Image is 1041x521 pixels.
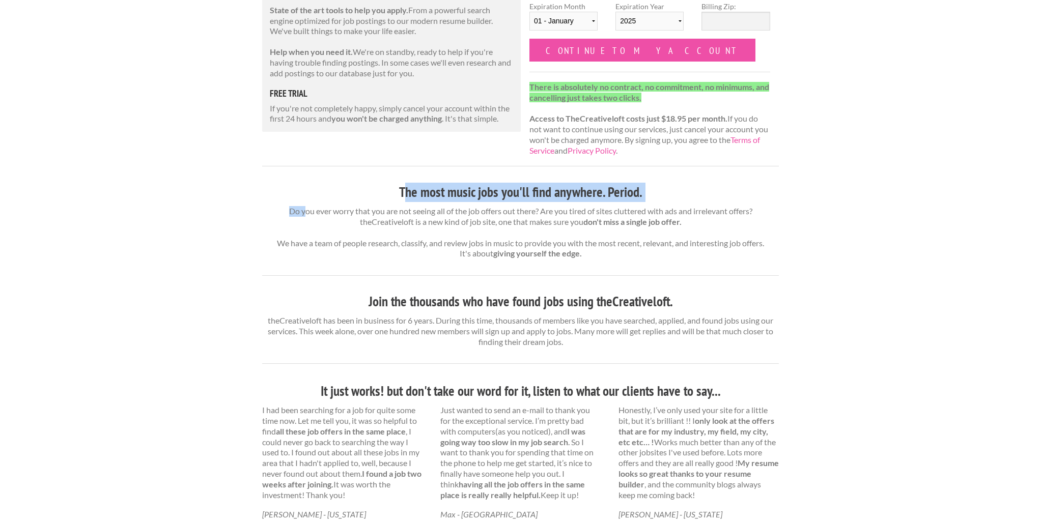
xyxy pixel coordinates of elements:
p: If you do not want to continue using our services, just cancel your account you won't be charged ... [529,82,770,156]
h3: Join the thousands who have found jobs using theCreativeloft. [262,292,779,311]
strong: There is absolutely no contract, no commitment, no minimums, and cancelling just takes two clicks. [529,82,769,102]
strong: all these job offers in the same place [276,426,406,436]
p: Do you ever worry that you are not seeing all of the job offers out there? Are you tired of sites... [262,206,779,259]
a: Terms of Service [529,135,760,155]
select: Expiration Year [615,12,684,31]
p: We're on standby, ready to help if you're having trouble finding postings. In some cases we'll ev... [270,47,513,78]
h3: The most music jobs you'll find anywhere. Period. [262,183,779,202]
p: If you're not completely happy, simply cancel your account within the first 24 hours and . It's t... [270,103,513,125]
strong: I found a job two weeks after joining. [262,469,421,489]
cite: Max - [GEOGRAPHIC_DATA] [440,509,538,519]
strong: giving yourself the edge. [493,248,582,258]
cite: [PERSON_NAME] - [US_STATE] [618,509,722,519]
strong: Help when you need it. [270,47,353,56]
select: Expiration Month [529,12,598,31]
label: Expiration Month [529,1,598,39]
input: Continue to my account [529,39,755,62]
h3: It just works! but don't take our word for it, listen to what our clients have to say... [262,382,779,401]
strong: My resume looks so great thanks to your resume builder [618,458,779,489]
p: From a powerful search engine optimized for job postings to our modern resume builder. We've buil... [270,5,513,37]
strong: you won't be charged anything [331,113,442,123]
strong: don't miss a single job offer. [583,217,682,226]
label: Billing Zip: [701,1,770,12]
strong: having all the job offers in the same place is really really helpful. [440,479,585,500]
strong: only look at the offers that are for my industry, my field, my city, etc etc… ! [618,416,774,447]
cite: [PERSON_NAME] - [US_STATE] [262,509,366,519]
h5: free trial [270,89,513,98]
label: Expiration Year [615,1,684,39]
strong: Access to TheCreativeloft costs just $18.95 per month. [529,113,727,123]
a: Privacy Policy [568,146,616,155]
p: theCreativeloft has been in business for 6 years. During this time, thousands of members like you... [262,315,779,347]
p: I had been searching for a job for quite some time now. Let me tell you, it was so helpful to fin... [262,405,423,500]
strong: State of the art tools to help you apply. [270,5,408,15]
p: Honestly, I’ve only used your site for a little bit, but it’s brilliant !! I Works much better th... [618,405,779,500]
p: Just wanted to send an e-mail to thank you for the exceptional service. I’m pretty bad with compu... [440,405,601,500]
strong: I was going way too slow in my job search [440,426,585,447]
